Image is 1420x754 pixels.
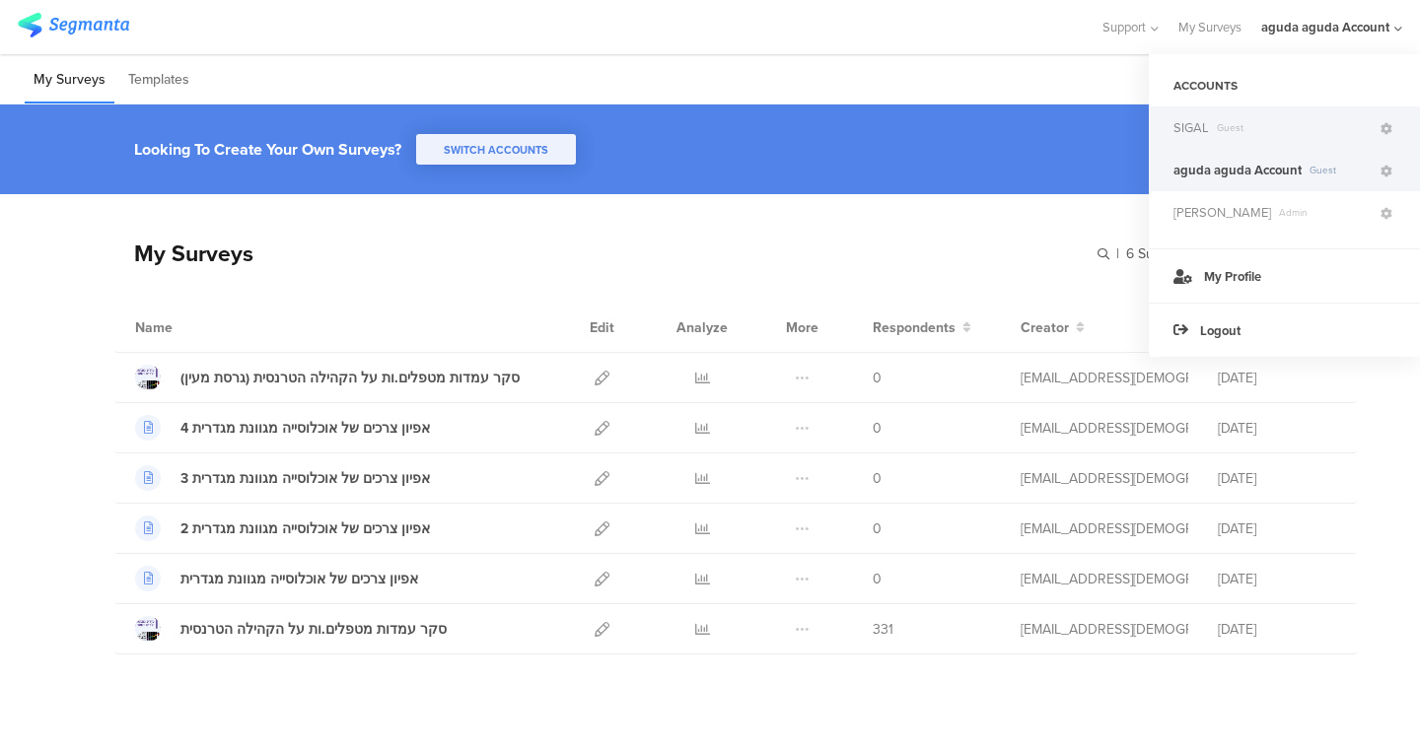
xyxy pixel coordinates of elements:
span: 6 Surveys [1126,243,1187,264]
div: אפיון צרכים של אוכלוסייה מגוונת מגדרית [180,569,418,589]
div: research@lgbt.org.il [1021,619,1188,640]
button: Creator [1021,317,1085,338]
div: research@lgbt.org.il [1021,569,1188,589]
div: 2 אפיון צרכים של אוכלוסייה מגוונת מגדרית [180,518,430,539]
div: [DATE] [1218,418,1336,439]
div: [DATE] [1218,619,1336,640]
span: 0 [873,569,882,589]
div: digital@lgbt.org.il [1021,368,1188,388]
span: Rosie Dadashov [1173,203,1271,222]
span: 0 [873,368,882,388]
div: 4 אפיון צרכים של אוכלוסייה מגוונת מגדרית [180,418,430,439]
button: SWITCH ACCOUNTS [416,134,576,165]
span: SIGAL [1173,118,1209,137]
div: research@lgbt.org.il [1021,468,1188,489]
span: aguda aguda Account [1173,161,1302,179]
div: Looking To Create Your Own Surveys? [134,138,401,161]
span: Guest [1302,163,1378,177]
span: Respondents [873,317,956,338]
div: [DATE] [1218,368,1336,388]
a: סקר עמדות מטפלים.ות על הקהילה הטרנסית (גרסת מעין) [135,365,520,390]
button: Respondents [873,317,971,338]
a: סקר עמדות מטפלים.ות על הקהילה הטרנסית [135,616,447,642]
span: 331 [873,619,893,640]
a: אפיון צרכים של אוכלוסייה מגוונת מגדרית [135,566,418,591]
div: research@lgbt.org.il [1021,518,1188,539]
span: 0 [873,518,882,539]
span: Logout [1200,321,1241,340]
span: Support [1102,18,1146,36]
li: My Surveys [25,57,114,103]
span: Creator [1021,317,1069,338]
div: Name [135,317,253,338]
div: 3 אפיון צרכים של אוכלוסייה מגוונת מגדרית [180,468,430,489]
span: SWITCH ACCOUNTS [444,142,548,158]
span: 0 [873,418,882,439]
li: Templates [119,57,198,103]
div: Analyze [673,303,732,352]
span: My Profile [1204,267,1261,286]
div: research@lgbt.org.il [1021,418,1188,439]
span: 0 [873,468,882,489]
div: [DATE] [1218,569,1336,589]
div: ACCOUNTS [1149,69,1420,103]
div: More [781,303,823,352]
span: Guest [1209,120,1378,135]
span: | [1113,243,1122,264]
div: סקר עמדות מטפלים.ות על הקהילה הטרנסית (גרסת מעין) [180,368,520,388]
div: [DATE] [1218,518,1336,539]
a: 2 אפיון צרכים של אוכלוסייה מגוונת מגדרית [135,515,430,541]
span: Admin [1271,205,1378,220]
div: My Surveys [114,237,253,270]
a: My Profile [1149,248,1420,303]
img: segmanta logo [18,13,129,37]
div: aguda aguda Account [1261,18,1389,36]
div: Edit [581,303,623,352]
a: 4 אפיון צרכים של אוכלוסייה מגוונת מגדרית [135,415,430,441]
div: [DATE] [1218,468,1336,489]
div: סקר עמדות מטפלים.ות על הקהילה הטרנסית [180,619,447,640]
a: 3 אפיון צרכים של אוכלוסייה מגוונת מגדרית [135,465,430,491]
